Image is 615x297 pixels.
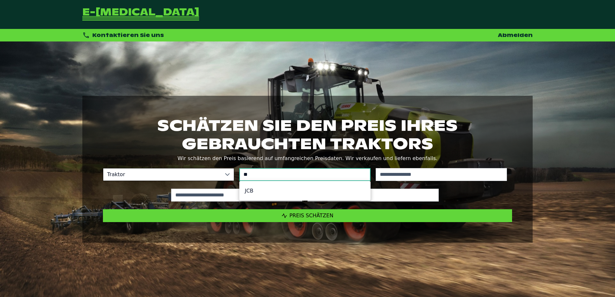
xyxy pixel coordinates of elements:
a: Abmelden [498,32,533,39]
a: Zurück zur Startseite [82,8,199,21]
button: Preis schätzen [103,209,512,222]
h1: Schätzen Sie den Preis Ihres gebrauchten Traktors [103,116,512,152]
li: JCB [240,184,370,198]
ul: Option List [240,181,370,200]
span: Preis schätzen [289,212,334,219]
div: Kontaktieren Sie uns [82,32,164,39]
span: Kontaktieren Sie uns [92,32,164,39]
span: Traktor [103,168,221,181]
p: Wir schätzen den Preis basierend auf umfangreichen Preisdaten. Wir verkaufen und liefern ebenfalls. [103,154,512,163]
